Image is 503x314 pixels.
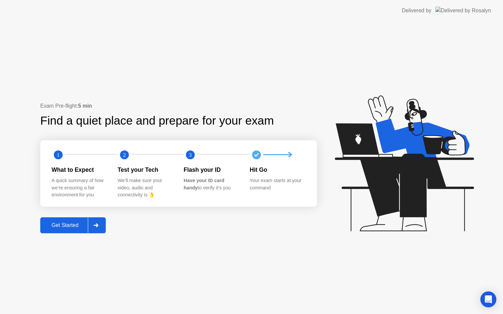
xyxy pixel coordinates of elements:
div: Your exam starts at your command [250,177,305,191]
div: Find a quiet place and prepare for your exam [40,112,275,130]
div: Hit Go [250,165,305,174]
div: What to Expect [52,165,107,174]
text: 2 [123,152,125,158]
div: A quick summary of how we’re ensuring a fair environment for you [52,177,107,199]
text: 1 [57,152,60,158]
div: We’ll make sure your video, audio and connectivity is 👌 [118,177,173,199]
div: Flash your ID [184,165,239,174]
div: to verify it’s you [184,177,239,191]
b: 5 min [78,103,92,109]
button: Get Started [40,217,106,233]
div: Delivered by [402,7,431,15]
div: Open Intercom Messenger [480,291,496,307]
div: Test your Tech [118,165,173,174]
div: Get Started [42,222,88,228]
text: 3 [189,152,192,158]
b: Have your ID card handy [184,178,224,190]
div: Exam Pre-flight: [40,102,317,110]
img: Delivered by Rosalyn [435,7,491,14]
